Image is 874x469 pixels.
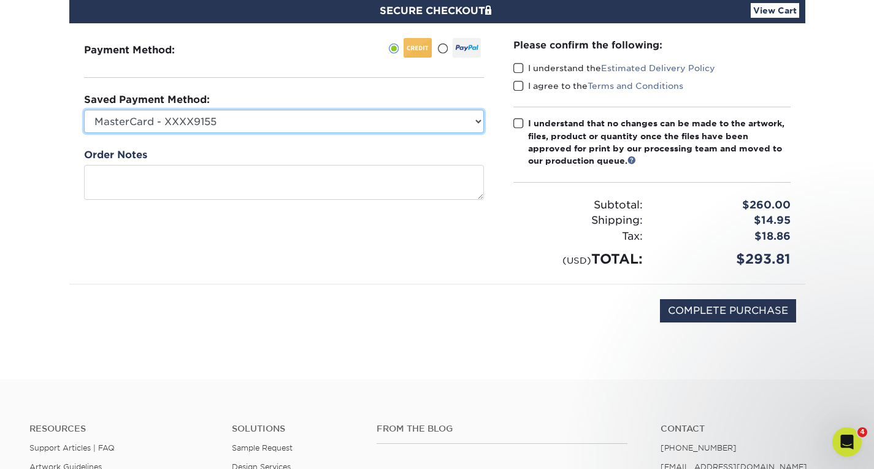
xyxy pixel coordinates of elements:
[504,213,652,229] div: Shipping:
[601,63,715,73] a: Estimated Delivery Policy
[661,424,845,434] a: Contact
[652,213,800,229] div: $14.95
[29,424,213,434] h4: Resources
[232,424,358,434] h4: Solutions
[832,427,862,457] iframe: Intercom live chat
[660,299,796,322] input: COMPLETE PURCHASE
[380,5,495,17] span: SECURE CHECKOUT
[504,197,652,213] div: Subtotal:
[661,443,737,452] a: [PHONE_NUMBER]
[652,229,800,245] div: $18.86
[513,62,715,74] label: I understand the
[588,81,683,91] a: Terms and Conditions
[377,424,627,434] h4: From the Blog
[84,148,147,162] label: Order Notes
[652,249,800,269] div: $293.81
[232,443,293,452] a: Sample Request
[504,229,652,245] div: Tax:
[652,197,800,213] div: $260.00
[513,80,683,92] label: I agree to the
[751,3,799,18] a: View Cart
[504,249,652,269] div: TOTAL:
[84,44,205,56] h3: Payment Method:
[84,93,210,107] label: Saved Payment Method:
[528,117,791,167] div: I understand that no changes can be made to the artwork, files, product or quantity once the file...
[562,255,591,265] small: (USD)
[513,38,791,52] div: Please confirm the following:
[857,427,867,437] span: 4
[79,299,140,335] img: DigiCert Secured Site Seal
